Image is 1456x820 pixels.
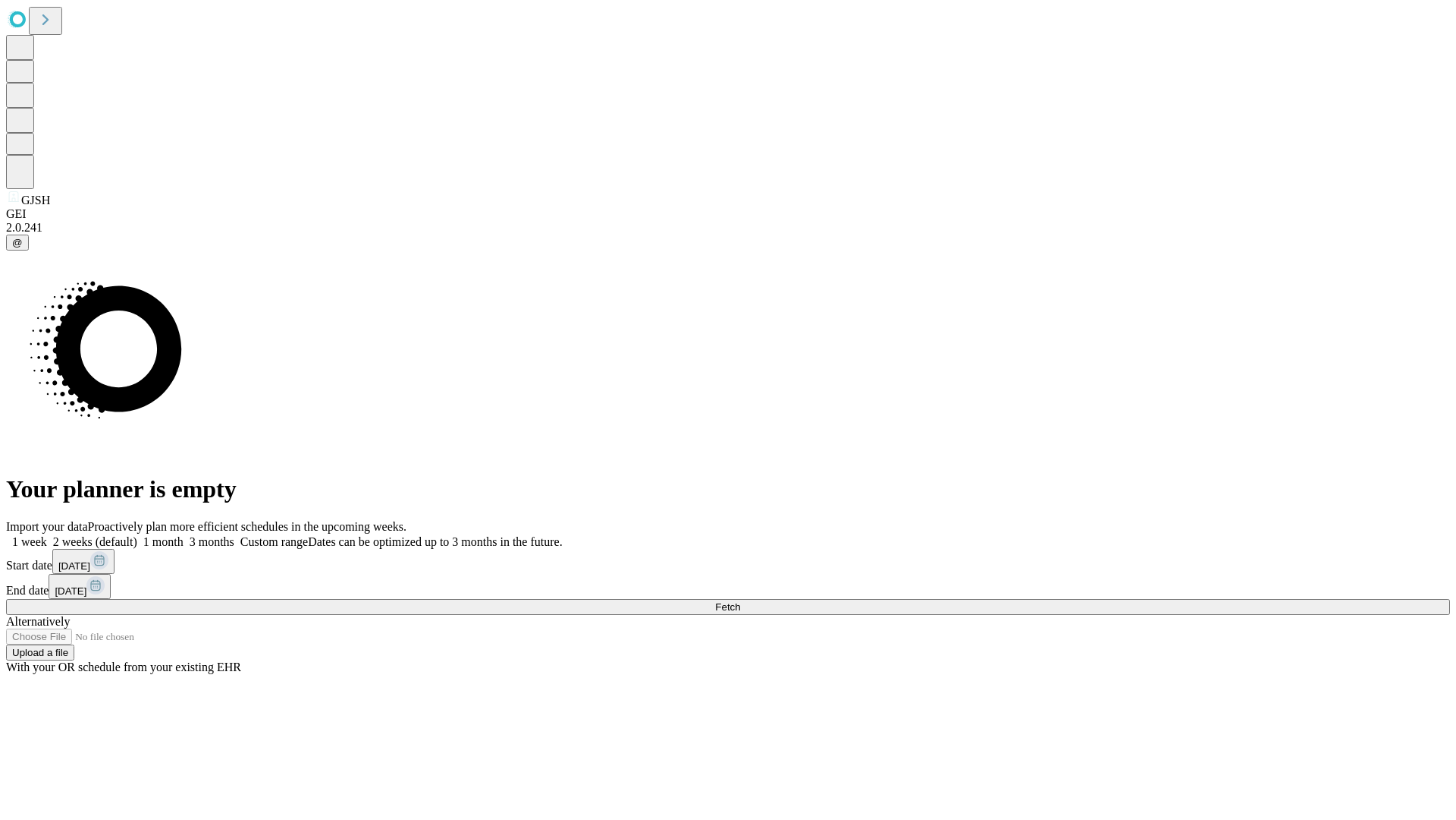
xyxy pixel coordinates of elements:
span: Dates can be optimized up to 3 months in the future. [308,535,562,548]
h1: Your planner is empty [6,475,1450,503]
span: GJSH [21,194,50,207]
div: Start date [6,549,1450,574]
span: Custom range [240,535,308,548]
span: Fetch [715,601,740,613]
button: [DATE] [49,574,111,599]
button: [DATE] [52,549,115,574]
button: Fetch [6,599,1450,615]
button: Upload a file [6,645,74,661]
div: End date [6,574,1450,599]
span: 1 week [12,535,47,548]
span: 1 month [143,535,184,548]
span: @ [12,237,23,248]
div: GEI [6,207,1450,221]
span: [DATE] [55,585,86,597]
button: @ [6,235,29,251]
span: With your OR schedule from your existing EHR [6,661,241,673]
span: Proactively plan more efficient schedules in the upcoming weeks. [88,520,406,533]
span: 3 months [190,535,234,548]
span: 2 weeks (default) [53,535,137,548]
div: 2.0.241 [6,221,1450,235]
span: [DATE] [58,560,90,572]
span: Alternatively [6,615,70,628]
span: Import your data [6,520,88,533]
